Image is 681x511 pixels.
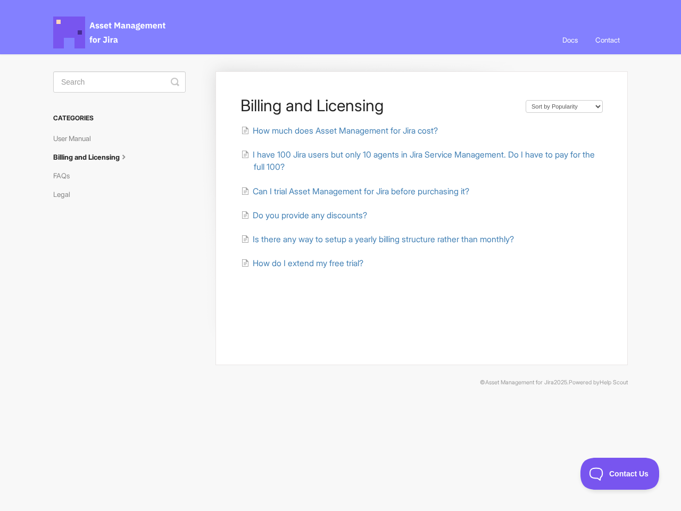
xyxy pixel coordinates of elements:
a: Legal [53,186,78,203]
a: Help Scout [600,379,628,386]
input: Search [53,71,186,93]
a: Is there any way to setup a yearly billing structure rather than monthly? [241,234,514,244]
span: Can I trial Asset Management for Jira before purchasing it? [253,186,469,196]
a: Do you provide any discounts? [241,210,367,220]
a: Can I trial Asset Management for Jira before purchasing it? [241,186,469,196]
span: Is there any way to setup a yearly billing structure rather than monthly? [253,234,514,244]
h3: Categories [53,109,186,128]
a: Asset Management for Jira [485,379,554,386]
a: FAQs [53,167,78,184]
span: How do I extend my free trial? [253,258,363,268]
span: Asset Management for Jira Docs [53,17,167,48]
select: Page reloads on selection [526,100,603,113]
a: How much does Asset Management for Jira cost? [241,126,438,136]
a: User Manual [53,130,99,147]
h1: Billing and Licensing [240,96,515,115]
a: Contact [587,26,628,54]
a: I have 100 Jira users but only 10 agents in Jira Service Management. Do I have to pay for the ful... [241,150,595,172]
span: Powered by [569,379,628,386]
p: © 2025. [53,378,628,388]
span: Do you provide any discounts? [253,210,367,220]
span: How much does Asset Management for Jira cost? [253,126,438,136]
a: How do I extend my free trial? [241,258,363,268]
iframe: Toggle Customer Support [580,458,660,490]
a: Docs [554,26,586,54]
a: Billing and Licensing [53,149,137,166]
span: I have 100 Jira users but only 10 agents in Jira Service Management. Do I have to pay for the ful... [253,150,595,172]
